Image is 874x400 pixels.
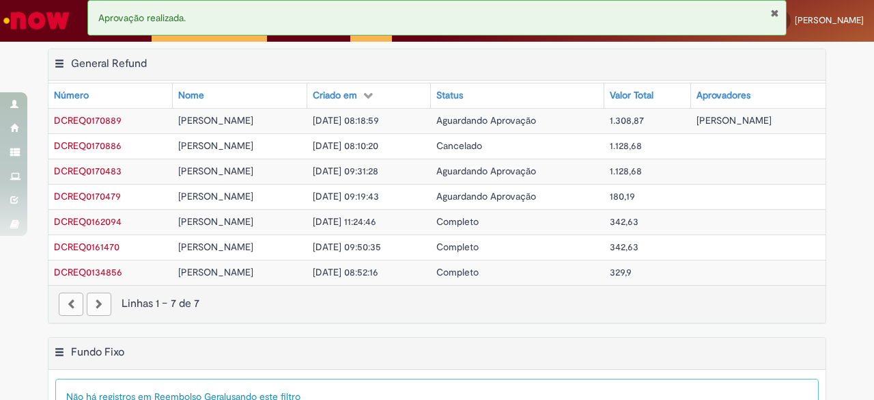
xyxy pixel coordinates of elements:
[54,215,122,228] a: Abrir Registro: DCREQ0162094
[1,7,72,34] img: ServiceNow
[436,215,479,228] span: Completo
[313,139,378,152] span: [DATE] 08:10:20
[436,114,536,126] span: Aguardando Aprovação
[610,190,635,202] span: 180,19
[178,89,204,103] div: Nome
[436,266,479,278] span: Completo
[436,190,536,202] span: Aguardando Aprovação
[795,14,864,26] span: [PERSON_NAME]
[54,266,122,278] span: DCREQ0134856
[178,190,253,202] span: [PERSON_NAME]
[313,114,379,126] span: [DATE] 08:18:59
[54,241,119,253] a: Abrir Registro: DCREQ0161470
[610,139,642,152] span: 1.128,68
[54,165,122,177] a: Abrir Registro: DCREQ0170483
[313,215,376,228] span: [DATE] 11:24:46
[313,190,379,202] span: [DATE] 09:19:43
[54,266,122,278] a: Abrir Registro: DCREQ0134856
[178,241,253,253] span: [PERSON_NAME]
[178,114,253,126] span: [PERSON_NAME]
[610,89,653,103] div: Valor Total
[54,139,122,152] a: Abrir Registro: DCREQ0170886
[59,296,815,312] div: Linhas 1 − 7 de 7
[178,139,253,152] span: [PERSON_NAME]
[436,241,479,253] span: Completo
[313,165,378,177] span: [DATE] 09:31:28
[54,190,121,202] span: DCREQ0170479
[71,57,147,70] h2: General Refund
[610,215,638,228] span: 342,63
[178,215,253,228] span: [PERSON_NAME]
[610,266,632,278] span: 329,9
[770,8,779,18] button: Fechar Notificação
[436,165,536,177] span: Aguardando Aprovação
[54,190,121,202] a: Abrir Registro: DCREQ0170479
[436,139,482,152] span: Cancelado
[54,165,122,177] span: DCREQ0170483
[610,114,644,126] span: 1.308,87
[54,215,122,228] span: DCREQ0162094
[54,139,122,152] span: DCREQ0170886
[54,345,65,363] button: Fundo Fixo Menu de contexto
[436,89,463,103] div: Status
[696,89,750,103] div: Aprovadores
[48,285,826,323] nav: paginação
[178,165,253,177] span: [PERSON_NAME]
[98,12,186,24] span: Aprovação realizada.
[54,241,119,253] span: DCREQ0161470
[54,89,89,103] div: Número
[610,165,642,177] span: 1.128,68
[54,114,122,126] a: Abrir Registro: DCREQ0170889
[54,114,122,126] span: DCREQ0170889
[696,114,772,126] span: [PERSON_NAME]
[178,266,253,278] span: [PERSON_NAME]
[313,89,357,103] div: Criado em
[313,266,378,278] span: [DATE] 08:52:16
[54,57,65,75] button: General Refund Menu de contexto
[71,345,124,359] h2: Fundo Fixo
[313,241,381,253] span: [DATE] 09:50:35
[610,241,638,253] span: 342,63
